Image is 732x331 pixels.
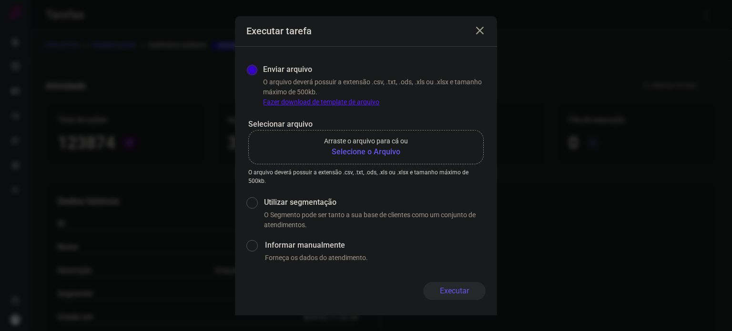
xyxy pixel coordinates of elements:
[265,240,486,251] label: Informar manualmente
[248,119,484,130] p: Selecionar arquivo
[324,136,408,146] p: Arraste o arquivo para cá ou
[263,64,312,75] label: Enviar arquivo
[246,25,312,37] h3: Executar tarefa
[324,146,408,158] b: Selecione o Arquivo
[423,282,486,300] button: Executar
[265,253,486,263] p: Forneça os dados do atendimento.
[264,210,486,230] p: O Segmento pode ser tanto a sua base de clientes como um conjunto de atendimentos.
[264,197,486,208] label: Utilizar segmentação
[263,98,379,106] a: Fazer download de template de arquivo
[248,168,484,185] p: O arquivo deverá possuir a extensão .csv, .txt, .ods, .xls ou .xlsx e tamanho máximo de 500kb.
[263,77,486,107] p: O arquivo deverá possuir a extensão .csv, .txt, .ods, .xls ou .xlsx e tamanho máximo de 500kb.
